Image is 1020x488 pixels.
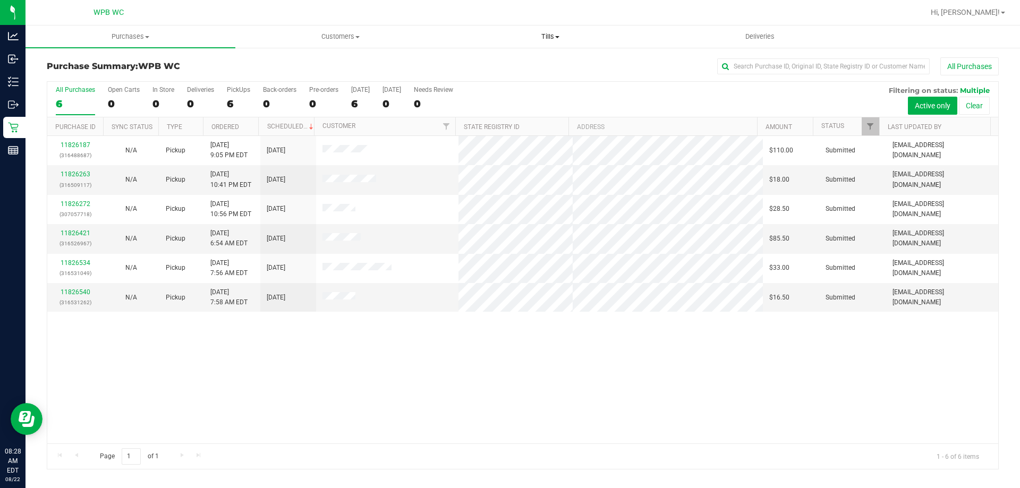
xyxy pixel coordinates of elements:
a: Purchase ID [55,123,96,131]
span: [DATE] [267,293,285,303]
div: 0 [187,98,214,110]
button: Active only [908,97,957,115]
p: (316488687) [54,150,97,160]
span: [EMAIL_ADDRESS][DOMAIN_NAME] [892,258,992,278]
a: Amount [766,123,792,131]
a: Customers [235,25,445,48]
button: N/A [125,293,137,303]
button: All Purchases [940,57,999,75]
inline-svg: Analytics [8,31,19,41]
div: Pre-orders [309,86,338,93]
p: (307057718) [54,209,97,219]
a: Status [821,122,844,130]
button: N/A [125,234,137,244]
div: 6 [227,98,250,110]
p: 08:28 AM EDT [5,447,21,475]
a: Filter [438,117,455,135]
p: (316531262) [54,297,97,307]
div: Open Carts [108,86,140,93]
span: Submitted [826,204,855,214]
span: Purchases [25,32,235,41]
span: $85.50 [769,234,789,244]
span: [EMAIL_ADDRESS][DOMAIN_NAME] [892,228,992,249]
inline-svg: Inventory [8,76,19,87]
inline-svg: Retail [8,122,19,133]
p: (316531049) [54,268,97,278]
a: Scheduled [267,123,316,130]
span: [DATE] [267,263,285,273]
div: Deliveries [187,86,214,93]
a: Last Updated By [888,123,941,131]
button: Clear [959,97,990,115]
a: Ordered [211,123,239,131]
span: Pickup [166,175,185,185]
div: 0 [152,98,174,110]
span: Customers [236,32,445,41]
span: [DATE] 10:56 PM EDT [210,199,251,219]
span: Filtering on status: [889,86,958,95]
span: [DATE] 6:54 AM EDT [210,228,248,249]
a: 11826534 [61,259,90,267]
span: Submitted [826,234,855,244]
button: N/A [125,145,137,156]
span: Pickup [166,204,185,214]
a: Sync Status [112,123,152,131]
span: Submitted [826,293,855,303]
div: All Purchases [56,86,95,93]
a: Tills [445,25,655,48]
div: 0 [108,98,140,110]
a: 11826540 [61,288,90,296]
span: Not Applicable [125,176,137,183]
inline-svg: Outbound [8,99,19,110]
span: $33.00 [769,263,789,273]
div: Back-orders [263,86,296,93]
p: 08/22 [5,475,21,483]
a: Type [167,123,182,131]
span: Not Applicable [125,147,137,154]
span: Submitted [826,263,855,273]
input: 1 [122,448,141,465]
span: [EMAIL_ADDRESS][DOMAIN_NAME] [892,140,992,160]
span: Multiple [960,86,990,95]
span: [EMAIL_ADDRESS][DOMAIN_NAME] [892,287,992,307]
span: Submitted [826,145,855,156]
span: Page of 1 [91,448,167,465]
span: Not Applicable [125,235,137,242]
p: (316509117) [54,180,97,190]
span: Pickup [166,234,185,244]
button: N/A [125,175,137,185]
span: [DATE] [267,204,285,214]
inline-svg: Reports [8,145,19,156]
span: [DATE] 10:41 PM EDT [210,169,251,190]
button: N/A [125,263,137,273]
div: 0 [263,98,296,110]
div: PickUps [227,86,250,93]
div: 6 [351,98,370,110]
inline-svg: Inbound [8,54,19,64]
span: [DATE] 7:58 AM EDT [210,287,248,307]
span: $28.50 [769,204,789,214]
p: (316526967) [54,238,97,249]
div: In Store [152,86,174,93]
span: Pickup [166,263,185,273]
span: [DATE] 7:56 AM EDT [210,258,248,278]
iframe: Resource center [11,403,42,435]
div: 0 [309,98,338,110]
a: 11826421 [61,229,90,237]
span: [EMAIL_ADDRESS][DOMAIN_NAME] [892,199,992,219]
div: Needs Review [414,86,453,93]
span: [DATE] [267,145,285,156]
span: 1 - 6 of 6 items [928,448,988,464]
span: Not Applicable [125,264,137,271]
span: WPB WC [138,61,180,71]
span: Tills [446,32,654,41]
span: WPB WC [93,8,124,17]
input: Search Purchase ID, Original ID, State Registry ID or Customer Name... [717,58,930,74]
span: Hi, [PERSON_NAME]! [931,8,1000,16]
span: [DATE] [267,234,285,244]
th: Address [568,117,757,136]
span: [DATE] 9:05 PM EDT [210,140,248,160]
div: [DATE] [351,86,370,93]
div: 0 [382,98,401,110]
span: $18.00 [769,175,789,185]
